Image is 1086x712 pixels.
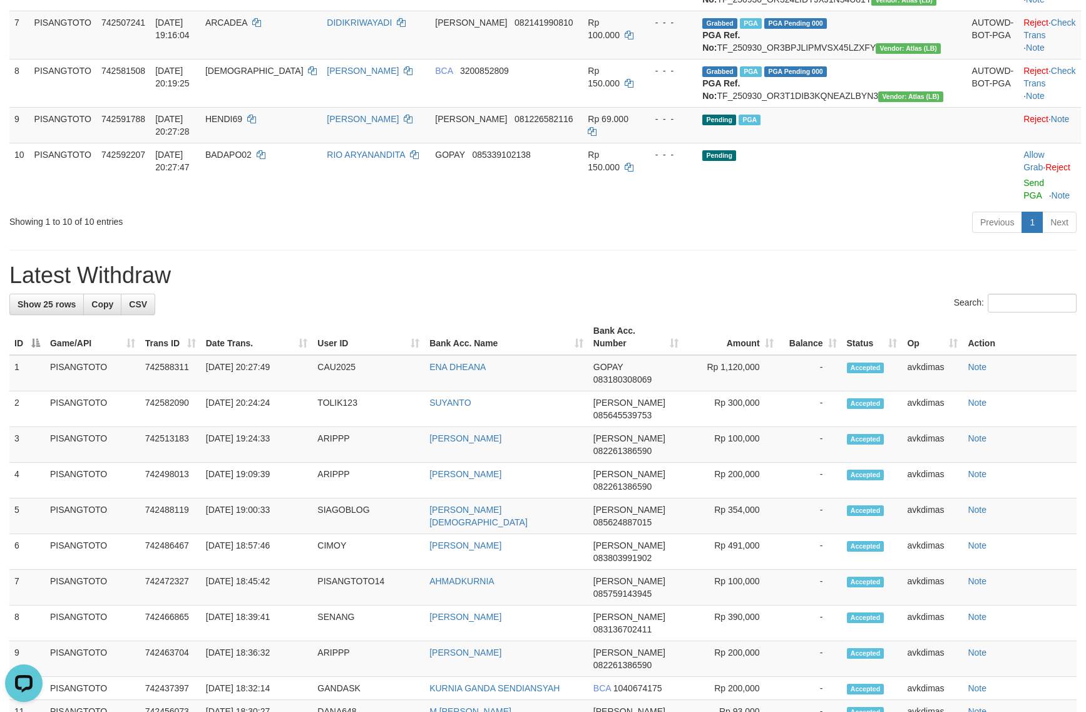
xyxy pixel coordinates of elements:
span: ARCADEA [205,18,247,28]
span: Grabbed [702,66,737,77]
td: · [1018,107,1081,143]
span: [PERSON_NAME] [593,505,665,515]
td: AUTOWD-BOT-PGA [967,59,1019,107]
span: Copy 082261386590 to clipboard [593,660,652,670]
td: Rp 354,000 [684,498,779,534]
td: [DATE] 19:00:33 [201,498,313,534]
td: ARIPPP [312,427,424,463]
a: Check Trans [1023,18,1075,40]
td: 742463704 [140,641,201,677]
td: 2 [9,391,45,427]
td: 5 [9,498,45,534]
td: avkdimas [902,427,963,463]
td: [DATE] 18:57:46 [201,534,313,570]
td: 742472327 [140,570,201,606]
td: PISANGTOTO14 [312,570,424,606]
span: [PERSON_NAME] [593,612,665,622]
td: 6 [9,534,45,570]
td: [DATE] 20:24:24 [201,391,313,427]
span: Vendor URL: https://dashboard.q2checkout.com/secure [878,91,943,102]
span: Accepted [847,648,884,659]
td: PISANGTOTO [29,11,96,59]
td: 1 [9,355,45,391]
span: BADAPO02 [205,150,252,160]
a: [PERSON_NAME] [429,433,501,443]
td: 742488119 [140,498,201,534]
a: Note [1026,91,1045,101]
span: Accepted [847,434,884,445]
span: [PERSON_NAME] [593,648,665,658]
span: [PERSON_NAME] [435,18,507,28]
span: HENDI69 [205,114,242,124]
td: avkdimas [902,391,963,427]
td: 3 [9,427,45,463]
a: Note [968,612,986,622]
span: Accepted [847,363,884,373]
th: Trans ID: activate to sort column ascending [140,319,201,355]
span: Pending [702,115,736,125]
td: avkdimas [902,677,963,700]
td: [DATE] 20:27:49 [201,355,313,391]
span: · [1023,150,1045,172]
td: PISANGTOTO [45,606,140,641]
span: [DEMOGRAPHIC_DATA] [205,66,304,76]
td: 8 [9,606,45,641]
span: [PERSON_NAME] [593,540,665,550]
td: · [1018,143,1081,207]
th: Game/API: activate to sort column ascending [45,319,140,355]
td: Rp 200,000 [684,641,779,677]
span: [PERSON_NAME] [593,433,665,443]
a: SUYANTO [429,398,471,408]
td: - [779,570,842,606]
span: Copy 083180308069 to clipboard [593,374,652,384]
td: [DATE] 18:32:14 [201,677,313,700]
span: [PERSON_NAME] [593,469,665,479]
span: [PERSON_NAME] [593,398,665,408]
a: [PERSON_NAME] [429,469,501,479]
a: Copy [83,294,121,315]
td: TOLIK123 [312,391,424,427]
span: [DATE] 20:19:25 [155,66,190,88]
td: - [779,641,842,677]
span: Grabbed [702,18,737,29]
span: BCA [593,683,611,693]
td: - [779,355,842,391]
span: Show 25 rows [18,299,76,309]
span: Copy 081226582116 to clipboard [515,114,573,124]
a: [PERSON_NAME][DEMOGRAPHIC_DATA] [429,505,528,527]
div: - - - [645,16,693,29]
td: ARIPPP [312,463,424,498]
th: Bank Acc. Name: activate to sort column ascending [424,319,588,355]
th: User ID: activate to sort column ascending [312,319,424,355]
td: Rp 100,000 [684,427,779,463]
td: 9 [9,107,29,143]
a: Note [968,362,986,372]
span: Copy 1040674175 to clipboard [613,683,662,693]
td: [DATE] 18:39:41 [201,606,313,641]
td: PISANGTOTO [45,641,140,677]
td: 742582090 [140,391,201,427]
span: Accepted [847,684,884,694]
a: Reject [1023,114,1048,124]
td: 742486467 [140,534,201,570]
h1: Latest Withdraw [9,263,1077,288]
span: Copy [91,299,113,309]
td: PISANGTOTO [29,143,96,207]
td: AUTOWD-BOT-PGA [967,11,1019,59]
span: Accepted [847,398,884,409]
span: Copy 083136702411 to clipboard [593,624,652,634]
a: Previous [972,212,1022,233]
a: Note [1052,190,1070,200]
a: Note [968,433,986,443]
td: · · [1018,11,1081,59]
a: Send PGA [1023,178,1044,200]
td: 4 [9,463,45,498]
a: Show 25 rows [9,294,84,315]
td: GANDASK [312,677,424,700]
button: Open LiveChat chat widget [5,5,43,43]
a: Check Trans [1023,66,1075,88]
span: BCA [435,66,453,76]
span: 742592207 [101,150,145,160]
span: Copy 083803991902 to clipboard [593,553,652,563]
a: Note [968,576,986,586]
